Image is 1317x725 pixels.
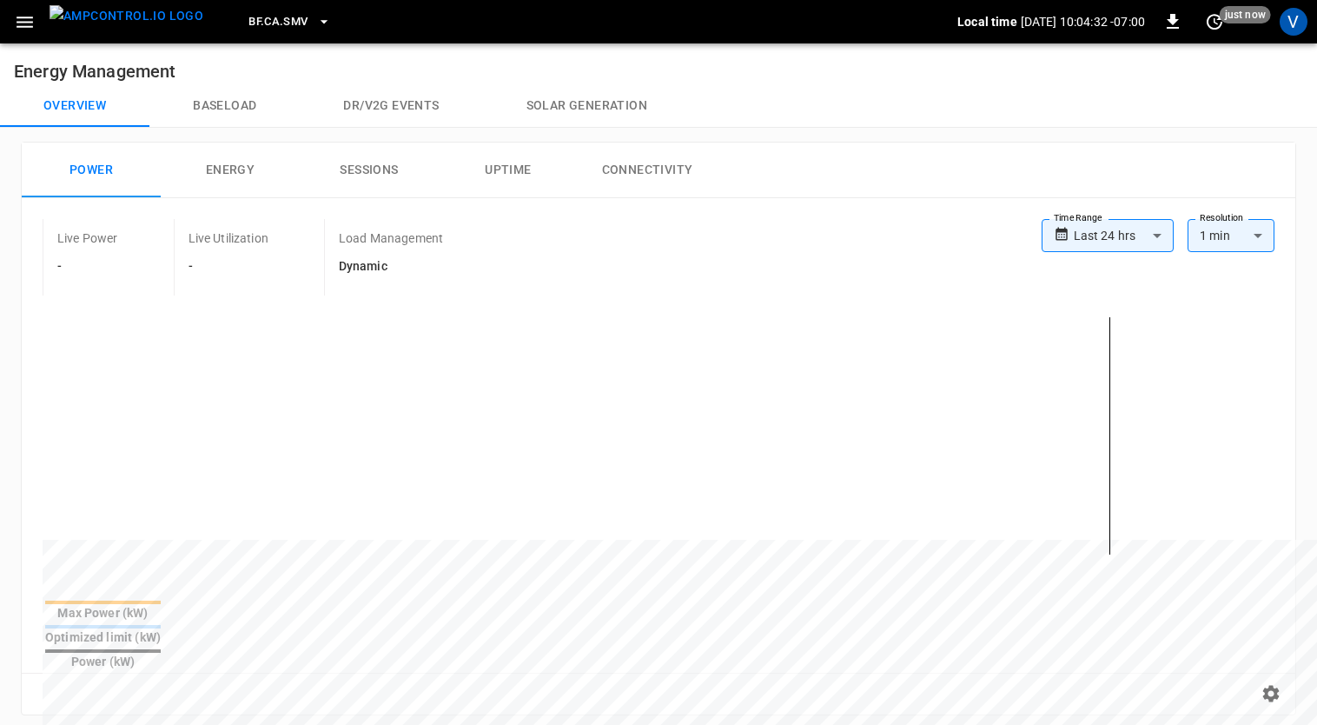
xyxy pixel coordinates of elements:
button: Connectivity [578,143,717,198]
label: Resolution [1200,211,1243,225]
p: Local time [957,13,1017,30]
button: set refresh interval [1201,8,1228,36]
button: BF.CA.SMV [242,5,337,39]
p: Live Power [57,229,118,247]
p: Live Utilization [189,229,268,247]
button: Solar generation [483,85,691,127]
img: ampcontrol.io logo [50,5,203,27]
button: Uptime [439,143,578,198]
h6: - [189,257,268,276]
button: Energy [161,143,300,198]
h6: Dynamic [339,257,443,276]
div: Last 24 hrs [1074,219,1174,252]
label: Time Range [1054,211,1102,225]
p: Load Management [339,229,443,247]
button: Power [22,143,161,198]
p: [DATE] 10:04:32 -07:00 [1021,13,1145,30]
span: BF.CA.SMV [248,12,308,32]
h6: - [57,257,118,276]
button: Sessions [300,143,439,198]
button: Baseload [149,85,300,127]
div: profile-icon [1280,8,1307,36]
button: Dr/V2G events [300,85,482,127]
div: 1 min [1188,219,1274,252]
span: just now [1220,6,1271,23]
